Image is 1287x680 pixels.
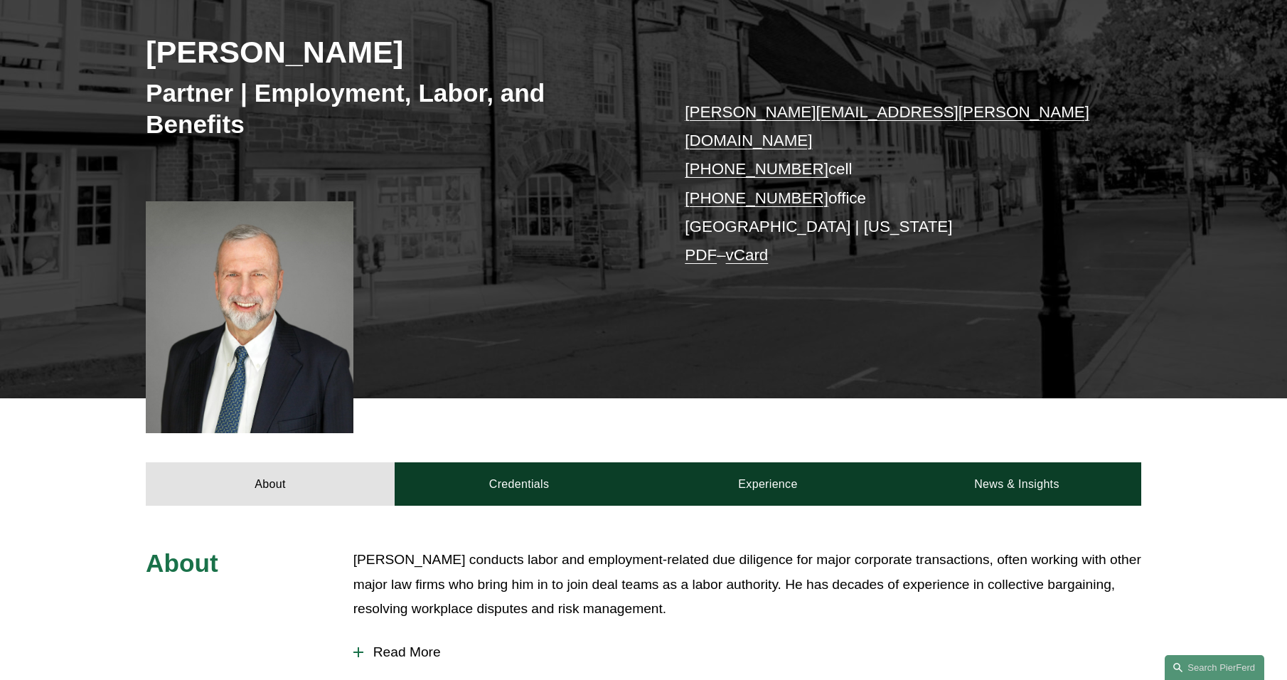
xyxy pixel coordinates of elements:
a: [PHONE_NUMBER] [685,160,828,178]
a: [PERSON_NAME][EMAIL_ADDRESS][PERSON_NAME][DOMAIN_NAME] [685,103,1089,149]
a: About [146,462,395,505]
span: Read More [363,644,1141,660]
button: Read More [353,634,1141,671]
a: Search this site [1165,655,1264,680]
p: [PERSON_NAME] conducts labor and employment-related due diligence for major corporate transaction... [353,548,1141,622]
a: News & Insights [892,462,1141,505]
a: Credentials [395,462,643,505]
h3: Partner | Employment, Labor, and Benefits [146,78,643,139]
a: vCard [726,246,769,264]
a: Experience [643,462,892,505]
a: PDF [685,246,717,264]
h2: [PERSON_NAME] [146,33,643,70]
span: About [146,549,218,577]
a: [PHONE_NUMBER] [685,189,828,207]
p: cell office [GEOGRAPHIC_DATA] | [US_STATE] – [685,98,1099,270]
